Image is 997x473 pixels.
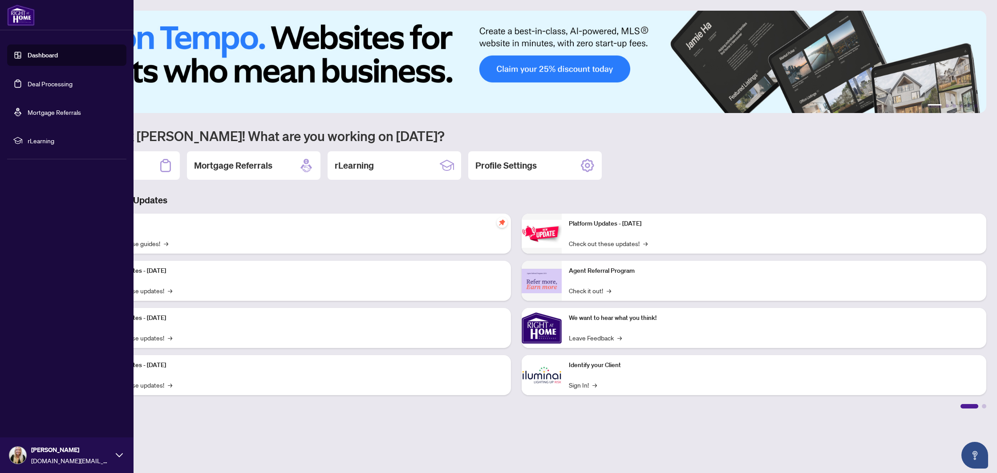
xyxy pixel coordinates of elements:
img: Profile Icon [9,447,26,464]
a: Dashboard [28,51,58,59]
a: Deal Processing [28,80,73,88]
button: 5 [967,104,970,108]
button: Open asap [961,442,988,469]
span: [PERSON_NAME] [31,445,111,455]
img: Platform Updates - June 23, 2025 [522,220,562,248]
p: Platform Updates - [DATE] [569,219,979,229]
span: → [592,380,597,390]
span: → [168,286,172,295]
button: 2 [945,104,949,108]
p: Identify your Client [569,360,979,370]
img: logo [7,4,35,26]
span: rLearning [28,136,120,146]
p: Platform Updates - [DATE] [93,266,504,276]
span: pushpin [497,217,507,228]
p: We want to hear what you think! [569,313,979,323]
h2: rLearning [335,159,374,172]
h2: Profile Settings [475,159,537,172]
img: We want to hear what you think! [522,308,562,348]
h1: Welcome back [PERSON_NAME]! What are you working on [DATE]? [46,127,986,144]
img: Slide 0 [46,11,986,113]
span: → [164,239,168,248]
span: → [617,333,622,343]
a: Sign In!→ [569,380,597,390]
button: 6 [974,104,977,108]
p: Platform Updates - [DATE] [93,313,504,323]
span: → [168,380,172,390]
span: → [643,239,648,248]
button: 4 [960,104,963,108]
p: Agent Referral Program [569,266,979,276]
h3: Brokerage & Industry Updates [46,194,986,206]
span: → [168,333,172,343]
a: Mortgage Referrals [28,108,81,116]
p: Self-Help [93,219,504,229]
h2: Mortgage Referrals [194,159,272,172]
a: Leave Feedback→ [569,333,622,343]
button: 3 [952,104,956,108]
img: Agent Referral Program [522,269,562,293]
span: [DOMAIN_NAME][EMAIL_ADDRESS][DOMAIN_NAME] [31,456,111,465]
span: → [607,286,611,295]
img: Identify your Client [522,355,562,395]
a: Check it out!→ [569,286,611,295]
button: 1 [928,104,942,108]
a: Check out these updates!→ [569,239,648,248]
p: Platform Updates - [DATE] [93,360,504,370]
